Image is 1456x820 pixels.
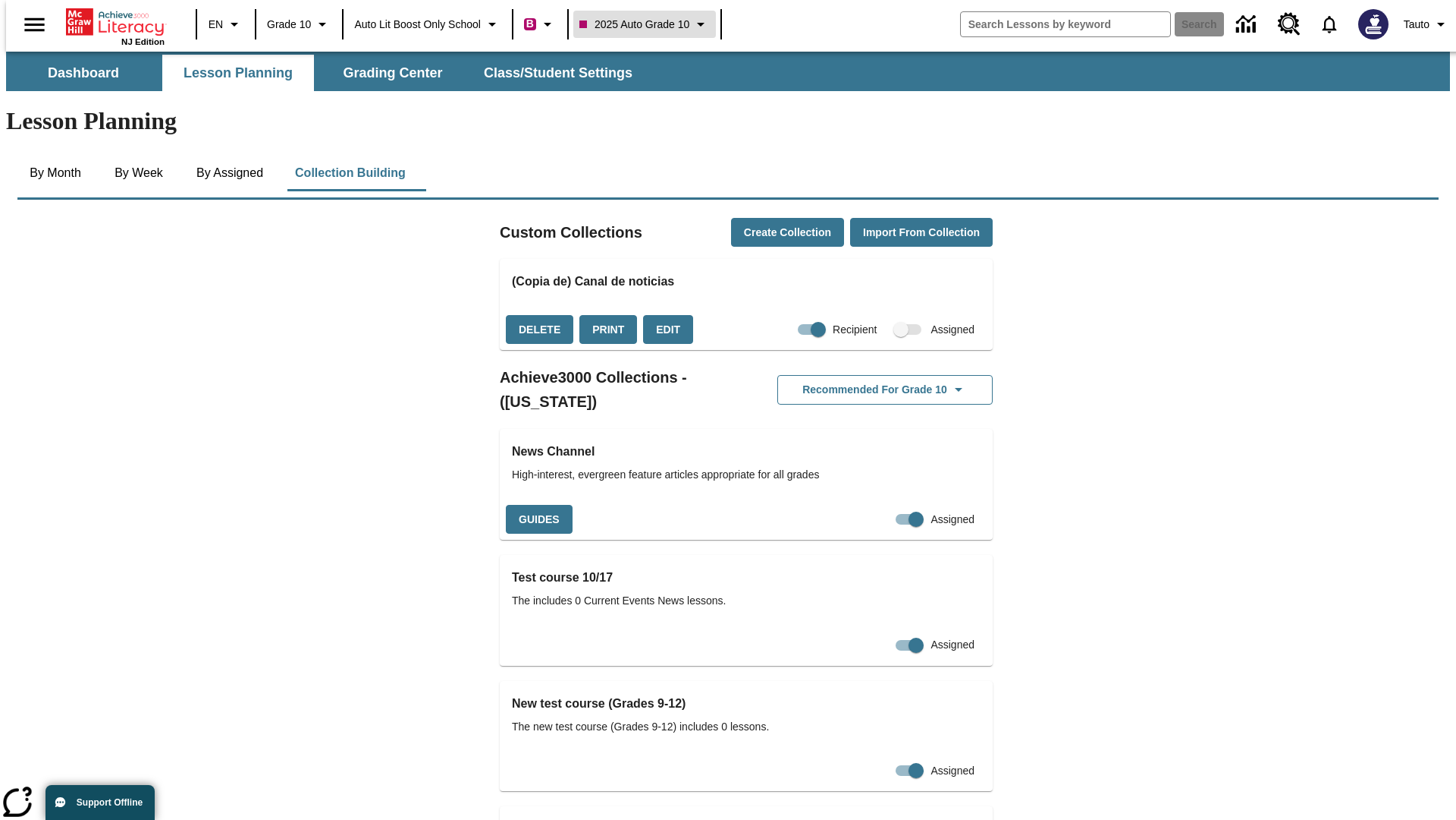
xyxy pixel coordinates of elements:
[121,37,165,46] span: NJ Edition
[833,322,877,338] span: Recipient
[77,797,143,808] span: Support Offline
[1398,11,1456,38] button: Profile/Settings
[472,55,645,91] button: Class/Student Settings
[6,55,646,91] div: SubNavbar
[261,11,337,38] button: Grade: Grade 10, Select a grade
[6,107,1450,135] h1: Lesson Planning
[1349,5,1398,44] button: Select a new avatar
[961,12,1170,36] input: search field
[500,220,642,244] h2: Custom Collections
[162,55,314,91] button: Lesson Planning
[267,17,311,33] span: Grade 10
[512,567,981,588] h3: Test course 10/17
[579,315,637,345] button: Print, will open in a new window
[850,218,993,248] button: Import from Collection
[512,441,981,462] h3: News Channel
[1358,9,1389,39] img: Avatar
[526,14,534,33] span: B
[930,512,974,528] span: Assigned
[12,2,57,47] button: Open side menu
[209,17,223,33] span: EN
[66,5,165,46] div: Home
[6,52,1450,91] div: SubNavbar
[518,11,563,38] button: Boost Class color is violet red. Change class color
[731,218,844,248] button: Create Collection
[777,375,993,405] button: Recommended for Grade 10
[8,55,159,91] button: Dashboard
[348,11,507,38] button: School: Auto Lit Boost only School, Select your school
[202,11,250,38] button: Language: EN, Select a language
[512,693,981,714] h3: New test course (Grades 9-12)
[512,271,981,292] h3: (Copia de) Canal de noticias
[512,719,981,735] span: The new test course (Grades 9-12) includes 0 lessons.
[1310,5,1349,44] a: Notifications
[184,155,275,191] button: By Assigned
[283,155,418,191] button: Collection Building
[500,365,746,414] h2: Achieve3000 Collections - ([US_STATE])
[17,155,93,191] button: By Month
[1269,4,1310,45] a: Resource Center, Will open in new tab
[45,785,155,820] button: Support Offline
[512,593,981,609] span: The includes 0 Current Events News lessons.
[101,155,177,191] button: By Week
[512,467,981,483] span: High-interest, evergreen feature articles appropriate for all grades
[579,17,689,33] span: 2025 Auto Grade 10
[506,505,573,535] button: Guides
[643,315,693,345] button: Edit
[66,7,165,37] a: Home
[506,315,573,345] button: Delete
[354,17,481,33] span: Auto Lit Boost only School
[930,763,974,779] span: Assigned
[573,11,716,38] button: Class: 2025 Auto Grade 10, Select your class
[1404,17,1429,33] span: Tauto
[317,55,469,91] button: Grading Center
[930,322,974,338] span: Assigned
[1227,4,1269,46] a: Data Center
[930,637,974,653] span: Assigned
